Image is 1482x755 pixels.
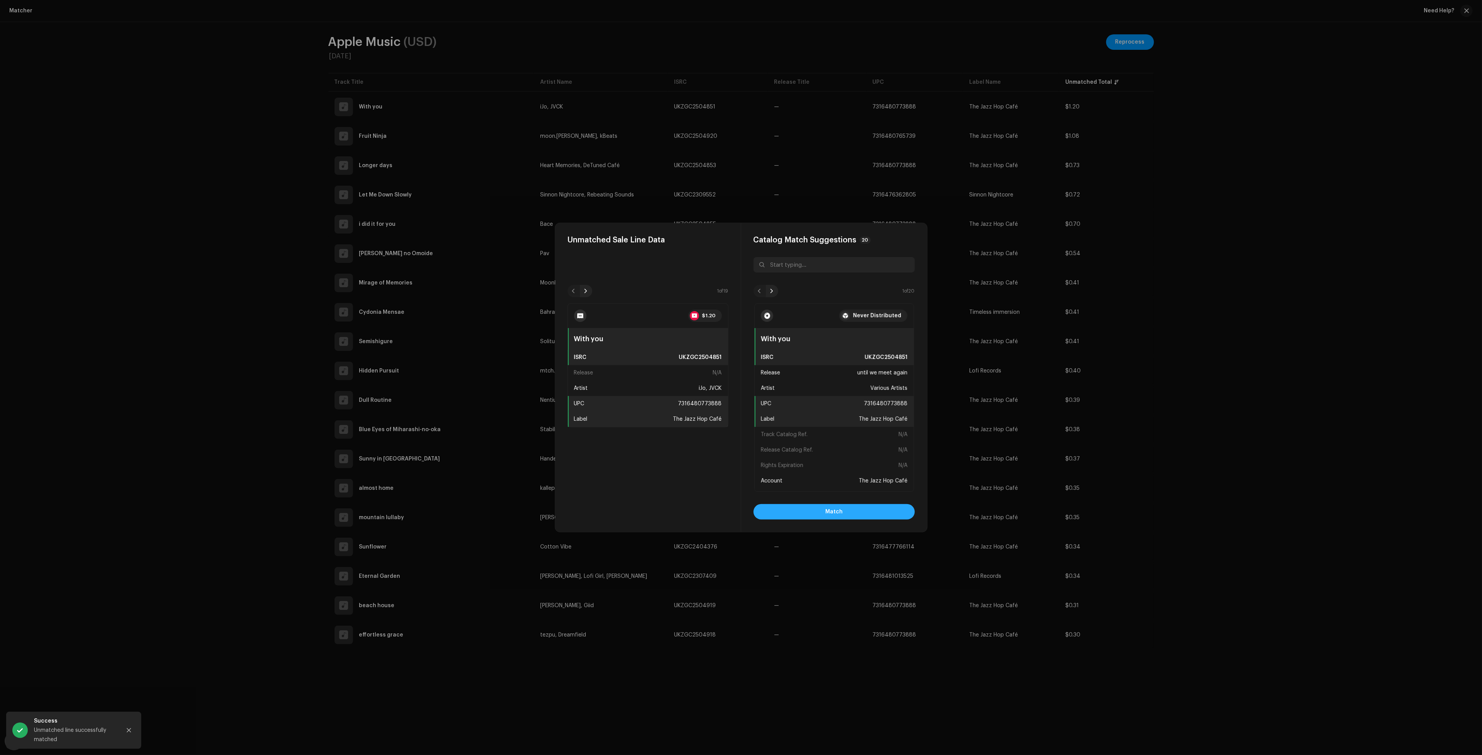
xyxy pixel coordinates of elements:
span: Account [755,478,789,484]
strong: $1.20 [702,313,716,319]
span: UKZGC2504851 [858,354,914,361]
span: N/A [892,447,914,453]
span: Label [568,416,594,422]
span: UPC [568,401,591,407]
button: Match [754,504,915,520]
span: Match [825,504,843,520]
div: With you [568,328,728,350]
h4: Unmatched Sale Line Data [568,235,728,245]
small: 1 20 [902,287,915,295]
span: The Jazz Hop Café [853,416,914,422]
span: Artist [568,385,594,391]
span: N/A [892,462,914,469]
span: Never Distributed [853,313,901,319]
span: Release [755,370,786,376]
span: until we meet again [851,370,914,376]
span: Catalog Match Suggestions [754,235,857,245]
div: Success [34,716,115,726]
span: Release Catalog Ref. [755,447,819,453]
small: 1 19 [717,287,728,295]
span: ISRC [755,354,780,361]
p-badge: 20 [860,237,871,244]
span: The Jazz Hop Café [667,416,728,422]
span: Rights Expiration [755,462,809,469]
div: Unmatched line successfully matched [34,726,115,744]
input: Start typing... [754,257,915,273]
button: Close [121,723,137,738]
span: Various Artists [864,385,914,391]
span: N/A [707,370,728,376]
span: ISRC [568,354,593,361]
div: With you [755,328,914,350]
span: Track Catalog Ref. [755,432,814,438]
dl: UKZGC2504851 [679,354,722,361]
span: of [904,289,909,293]
span: Label [755,416,781,422]
span: Release [568,370,600,376]
span: iJo, JVCK [693,385,728,391]
span: N/A [892,432,914,438]
div: Open Intercom Messenger [5,732,23,750]
span: 7316480773888 [858,401,914,407]
span: of [719,289,723,293]
dl: 7316480773888 [678,401,722,407]
span: The Jazz Hop Café [853,478,914,484]
span: UPC [755,401,777,407]
span: Artist [755,385,781,391]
